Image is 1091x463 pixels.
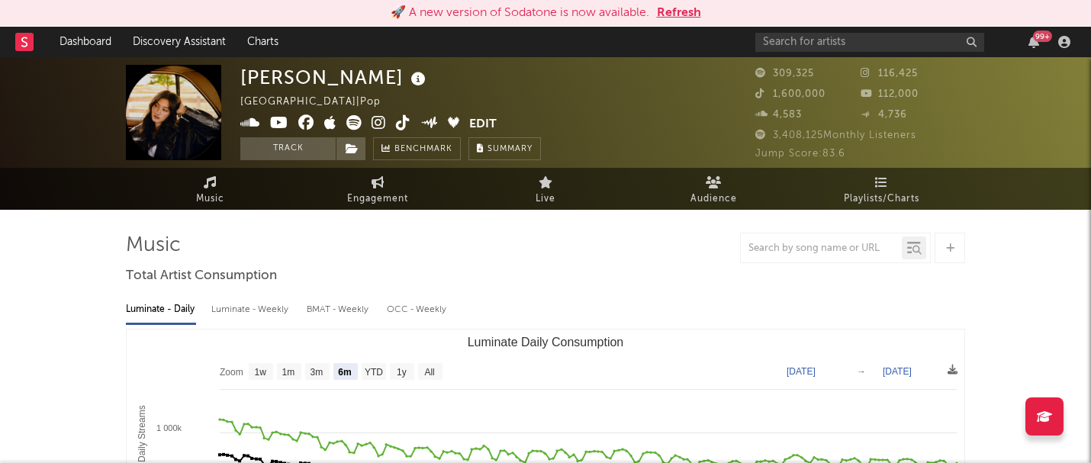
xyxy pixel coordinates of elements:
text: 1 000k [156,423,182,432]
text: [DATE] [883,366,912,377]
text: YTD [365,367,383,378]
a: Music [126,168,294,210]
button: Summary [468,137,541,160]
text: 1y [397,367,407,378]
span: Engagement [347,190,408,208]
text: All [424,367,434,378]
span: 1,600,000 [755,89,825,99]
a: Dashboard [49,27,122,57]
text: Zoom [220,367,243,378]
a: Audience [629,168,797,210]
text: 3m [311,367,323,378]
span: 116,425 [861,69,918,79]
a: Playlists/Charts [797,168,965,210]
span: Total Artist Consumption [126,267,277,285]
a: Charts [237,27,289,57]
div: [PERSON_NAME] [240,65,430,90]
text: 1m [282,367,295,378]
button: Edit [469,115,497,134]
span: Music [196,190,224,208]
div: BMAT - Weekly [307,297,372,323]
div: 99 + [1033,31,1052,42]
text: 1w [255,367,267,378]
a: Live [462,168,629,210]
text: → [857,366,866,377]
span: Benchmark [394,140,452,159]
text: [DATE] [787,366,816,377]
button: Track [240,137,336,160]
text: 6m [338,367,351,378]
span: 3,408,125 Monthly Listeners [755,130,916,140]
span: Jump Score: 83.6 [755,149,845,159]
span: 309,325 [755,69,814,79]
span: 4,583 [755,110,802,120]
span: 112,000 [861,89,919,99]
a: Discovery Assistant [122,27,237,57]
span: Playlists/Charts [844,190,919,208]
span: 4,736 [861,110,907,120]
input: Search by song name or URL [741,243,902,255]
div: [GEOGRAPHIC_DATA] | Pop [240,93,398,111]
a: Engagement [294,168,462,210]
button: Refresh [657,4,701,22]
span: Live [536,190,555,208]
div: 🚀 A new version of Sodatone is now available. [391,4,649,22]
text: Luminate Daily Consumption [468,336,624,349]
div: Luminate - Daily [126,297,196,323]
div: OCC - Weekly [387,297,448,323]
span: Summary [488,145,533,153]
span: Audience [690,190,737,208]
input: Search for artists [755,33,984,52]
a: Benchmark [373,137,461,160]
button: 99+ [1028,36,1039,48]
div: Luminate - Weekly [211,297,291,323]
